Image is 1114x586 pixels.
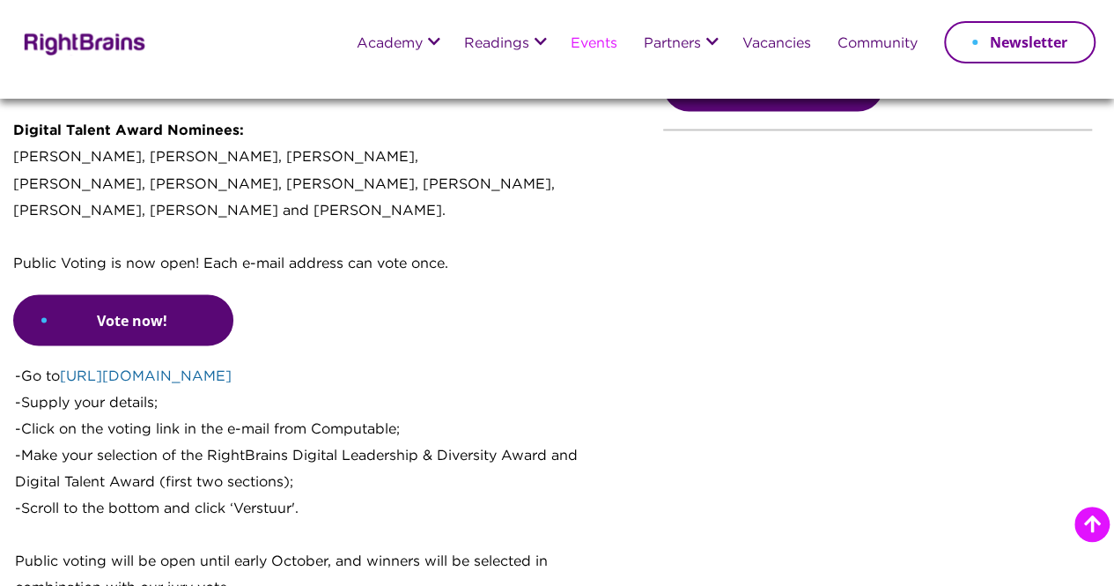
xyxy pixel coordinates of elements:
[644,37,701,52] a: Partners
[464,37,529,52] a: Readings
[357,37,423,52] a: Academy
[60,369,232,382] a: [URL][DOMAIN_NAME]
[18,30,146,56] img: Rightbrains
[944,21,1096,63] a: Newsletter
[13,124,244,137] strong: Digital Talent Award Nominees:
[837,37,918,52] a: Community
[13,294,233,345] a: Vote now!
[571,37,617,52] a: Events
[742,37,811,52] a: Vacancies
